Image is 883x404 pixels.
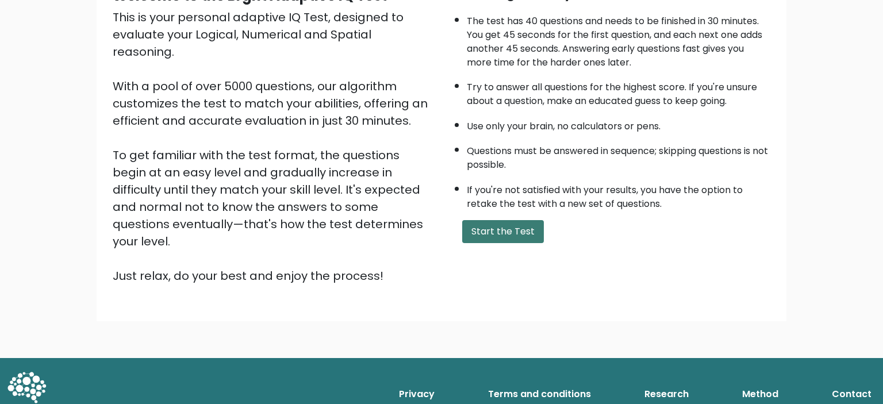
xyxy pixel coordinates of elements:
[467,75,770,108] li: Try to answer all questions for the highest score. If you're unsure about a question, make an edu...
[467,114,770,133] li: Use only your brain, no calculators or pens.
[113,9,435,284] div: This is your personal adaptive IQ Test, designed to evaluate your Logical, Numerical and Spatial ...
[467,138,770,172] li: Questions must be answered in sequence; skipping questions is not possible.
[467,9,770,70] li: The test has 40 questions and needs to be finished in 30 minutes. You get 45 seconds for the firs...
[462,220,544,243] button: Start the Test
[467,178,770,211] li: If you're not satisfied with your results, you have the option to retake the test with a new set ...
